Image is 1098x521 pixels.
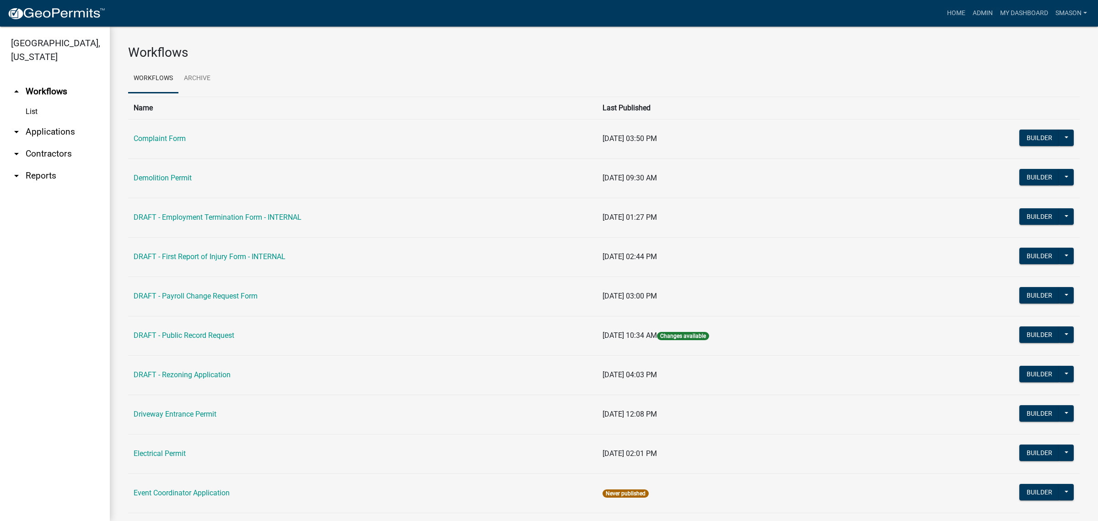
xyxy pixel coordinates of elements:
[943,5,969,22] a: Home
[134,488,230,497] a: Event Coordinator Application
[1019,445,1060,461] button: Builder
[11,148,22,159] i: arrow_drop_down
[128,45,1080,60] h3: Workflows
[128,64,178,93] a: Workflows
[603,292,657,300] span: [DATE] 03:00 PM
[11,170,22,181] i: arrow_drop_down
[603,252,657,261] span: [DATE] 02:44 PM
[11,126,22,137] i: arrow_drop_down
[134,331,234,340] a: DRAFT - Public Record Request
[603,410,657,418] span: [DATE] 12:08 PM
[134,449,186,458] a: Electrical Permit
[134,174,192,182] a: Demolition Permit
[1019,484,1060,500] button: Builder
[603,370,657,379] span: [DATE] 04:03 PM
[11,86,22,97] i: arrow_drop_up
[1052,5,1091,22] a: Smason
[597,97,906,119] th: Last Published
[603,449,657,458] span: [DATE] 02:01 PM
[1019,405,1060,422] button: Builder
[134,252,285,261] a: DRAFT - First Report of Injury Form - INTERNAL
[134,370,231,379] a: DRAFT - Rezoning Application
[178,64,216,93] a: Archive
[1019,326,1060,343] button: Builder
[657,332,709,340] span: Changes available
[603,213,657,222] span: [DATE] 01:27 PM
[1019,366,1060,382] button: Builder
[969,5,996,22] a: Admin
[1019,248,1060,264] button: Builder
[603,331,657,340] span: [DATE] 10:34 AM
[1019,169,1060,185] button: Builder
[134,410,216,418] a: Driveway Entrance Permit
[603,489,649,498] span: Never published
[134,213,301,222] a: DRAFT - Employment Termination Form - INTERNAL
[134,292,258,300] a: DRAFT - Payroll Change Request Form
[128,97,597,119] th: Name
[1019,208,1060,225] button: Builder
[603,134,657,143] span: [DATE] 03:50 PM
[134,134,186,143] a: Complaint Form
[996,5,1052,22] a: My Dashboard
[1019,287,1060,304] button: Builder
[603,174,657,182] span: [DATE] 09:30 AM
[1019,130,1060,146] button: Builder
